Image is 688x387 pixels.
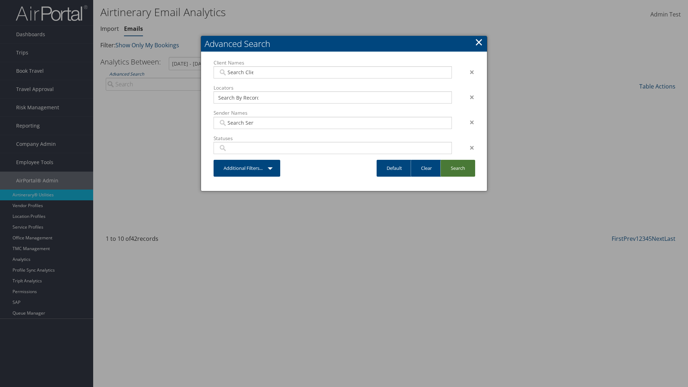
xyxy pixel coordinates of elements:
[440,160,475,177] a: Search
[457,118,480,126] div: ×
[411,160,442,177] a: Clear
[214,160,280,177] a: Additional Filters...
[201,36,487,52] h2: Advanced Search
[218,119,258,126] input: Search Sender
[214,59,452,66] label: Client Names
[457,68,480,76] div: ×
[214,109,452,116] label: Sender Names
[457,143,480,152] div: ×
[218,69,258,76] input: Search Client
[214,135,452,142] label: Statuses
[377,160,412,177] a: Default
[475,35,483,49] a: Close
[457,93,480,101] div: ×
[218,94,258,101] input: Search By Record Locator
[214,84,452,91] label: Locators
